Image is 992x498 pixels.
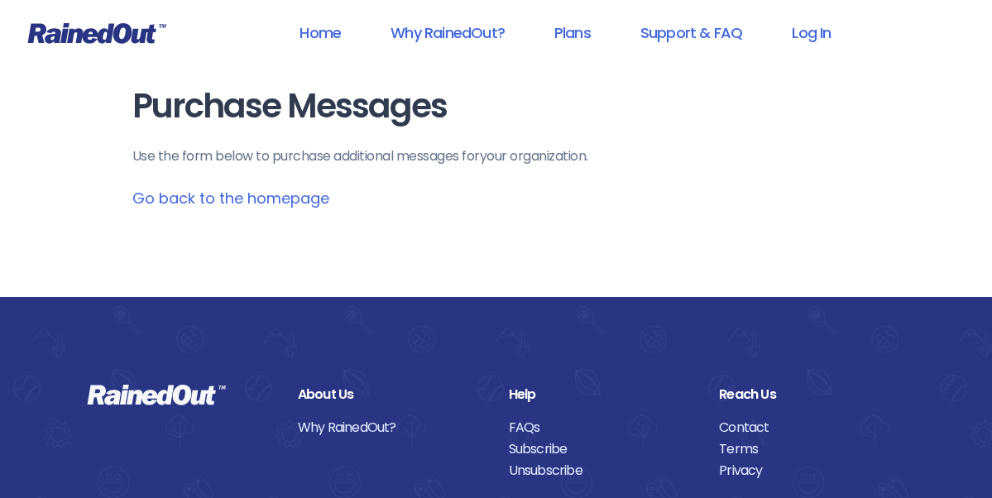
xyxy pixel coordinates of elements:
[132,188,329,208] a: Go back to the homepage
[719,438,905,460] a: Terms
[509,460,695,481] a: Unsubscribe
[132,88,860,125] h1: Purchase Messages
[298,384,484,405] div: About Us
[719,460,905,481] a: Privacy
[132,146,860,166] p: Use the form below to purchase additional messages for your organization .
[719,384,905,405] div: Reach Us
[770,14,852,51] a: Log In
[619,14,764,51] a: Support & FAQ
[298,417,484,438] a: Why RainedOut?
[369,14,526,51] a: Why RainedOut?
[533,14,612,51] a: Plans
[509,384,695,405] div: Help
[278,14,362,51] a: Home
[509,417,695,438] a: FAQs
[509,438,695,460] a: Subscribe
[719,417,905,438] a: Contact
